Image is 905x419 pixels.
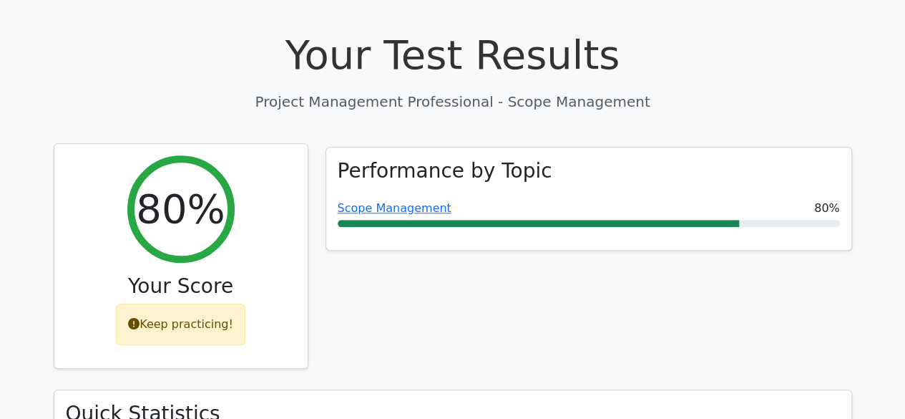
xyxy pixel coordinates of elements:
[814,200,840,217] span: 80%
[116,304,245,345] div: Keep practicing!
[66,274,296,299] h3: Your Score
[54,31,852,79] h1: Your Test Results
[338,159,552,183] h3: Performance by Topic
[54,91,852,112] p: Project Management Professional - Scope Management
[136,185,225,233] h2: 80%
[338,201,451,215] a: Scope Management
